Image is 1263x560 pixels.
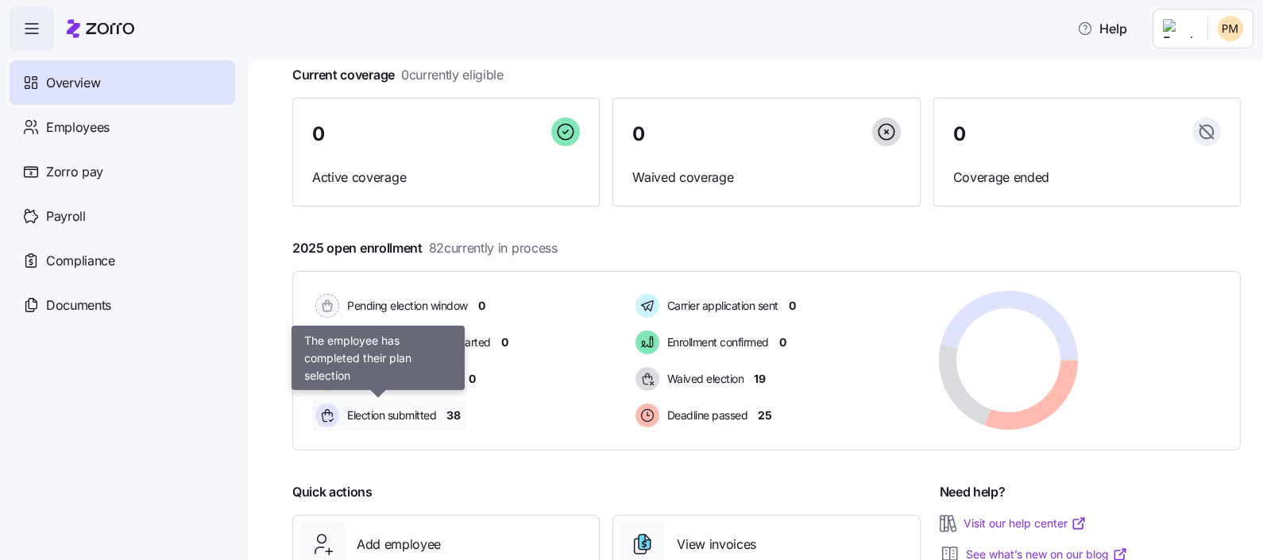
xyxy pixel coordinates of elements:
span: Election active: Hasn't started [342,334,491,350]
span: Waived coverage [632,168,900,187]
span: 0 [632,125,645,144]
span: Carrier application sent [662,298,778,314]
a: Documents [10,283,235,327]
a: Payroll [10,194,235,238]
span: Employees [46,118,110,137]
span: Election active: Started [342,371,458,387]
button: Help [1064,13,1140,44]
span: Pending election window [342,298,468,314]
span: Active coverage [312,168,580,187]
span: 0 [501,334,508,350]
span: 0 [312,125,325,144]
a: Employees [10,105,235,149]
span: 0 [789,298,796,314]
span: 82 currently in process [429,238,558,258]
span: Overview [46,73,100,93]
span: 2025 open enrollment [292,238,558,258]
img: b342f9d40e669418a9cb2a5a2192666d [1218,16,1243,41]
a: Compliance [10,238,235,283]
span: 0 currently eligible [401,65,504,85]
span: Coverage ended [953,168,1221,187]
span: Waived election [662,371,744,387]
span: Payroll [46,207,86,226]
span: Compliance [46,251,115,271]
a: Visit our help center [964,516,1087,531]
span: Election submitted [342,407,436,423]
span: Zorro pay [46,162,103,182]
span: Enrollment confirmed [662,334,769,350]
span: Need help? [940,482,1006,502]
a: Overview [10,60,235,105]
a: Zorro pay [10,149,235,194]
span: Quick actions [292,482,373,502]
span: 0 [469,371,476,387]
span: Help [1077,19,1127,38]
img: Employer logo [1163,19,1195,38]
span: 0 [779,334,786,350]
span: Current coverage [292,65,504,85]
span: 38 [446,407,460,423]
span: 19 [754,371,765,387]
span: Deadline passed [662,407,748,423]
span: View invoices [677,535,756,554]
span: 0 [478,298,485,314]
span: 25 [758,407,771,423]
span: Add employee [357,535,441,554]
span: Documents [46,295,111,315]
span: 0 [953,125,966,144]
